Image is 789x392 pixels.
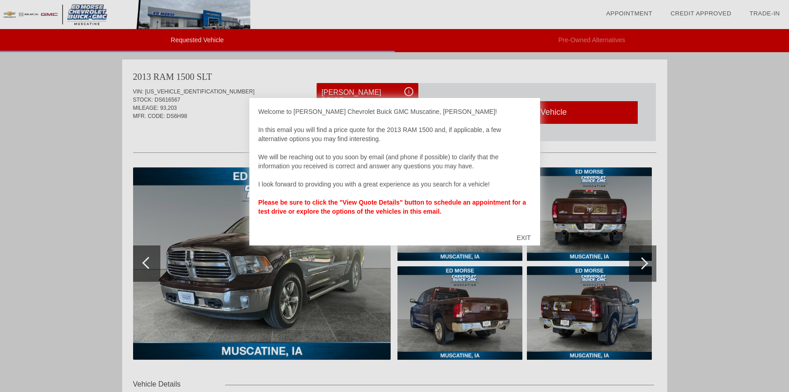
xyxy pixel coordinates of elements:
div: Welcome to [PERSON_NAME] Chevrolet Buick GMC Muscatine, [PERSON_NAME]! In this email you will fin... [258,107,531,225]
div: EXIT [507,224,540,251]
a: Credit Approved [670,10,731,17]
a: Appointment [606,10,652,17]
b: Please be sure to click the "View Quote Details" button to schedule an appointment for a test dri... [258,199,526,215]
a: Trade-In [749,10,780,17]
